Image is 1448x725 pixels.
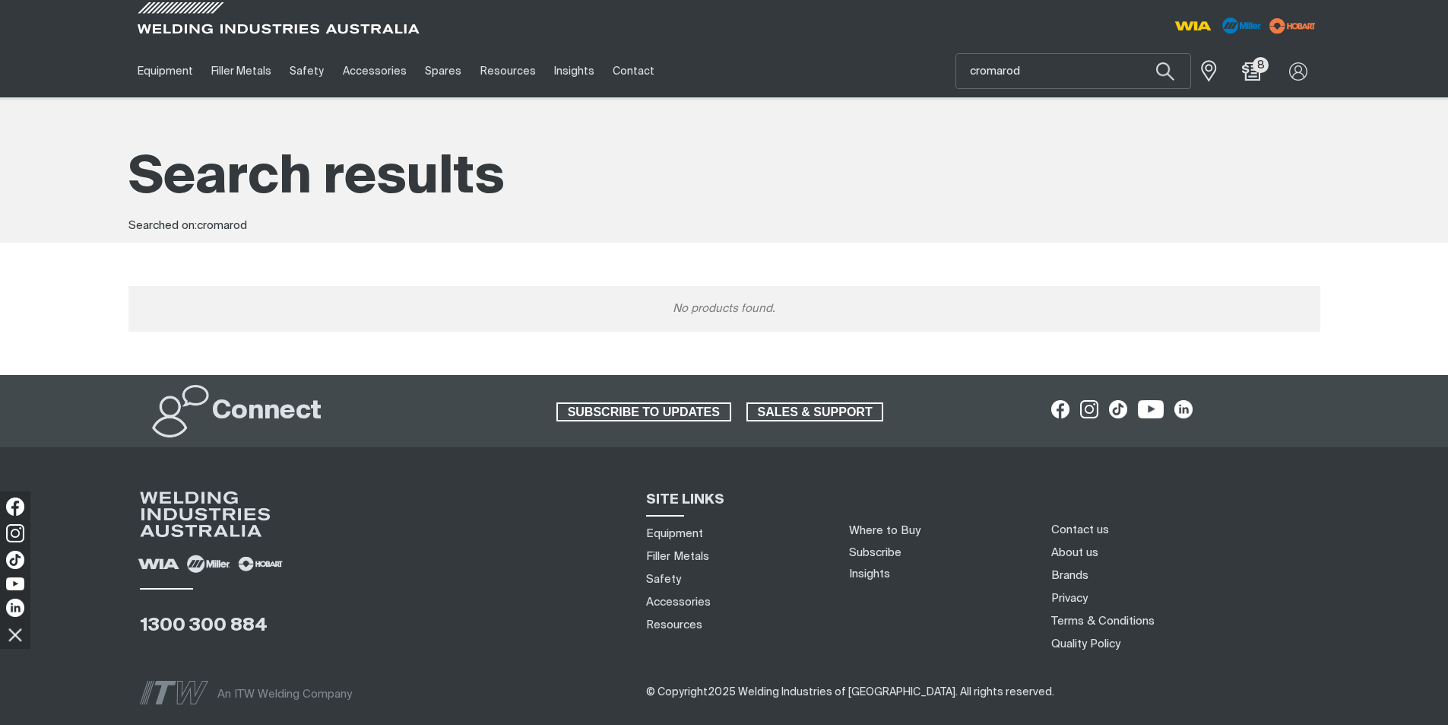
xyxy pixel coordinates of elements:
a: Spares [416,45,471,97]
span: cromarod [197,220,247,231]
a: Contact us [1051,522,1109,538]
img: YouTube [6,577,24,590]
img: hide socials [2,622,28,647]
a: SALES & SUPPORT [746,402,884,422]
a: 1300 300 884 [140,616,268,634]
a: About us [1051,545,1098,561]
a: SUBSCRIBE TO UPDATES [556,402,731,422]
div: Searched on: [128,218,1320,235]
a: Contact [604,45,664,97]
a: Filler Metals [646,549,709,564]
a: Subscribe [849,547,901,558]
a: Equipment [646,526,703,542]
h1: Search results [128,145,1320,212]
span: SITE LINKS [646,493,724,507]
a: Safety [280,45,333,97]
img: LinkedIn [6,599,24,617]
a: Filler Metals [202,45,280,97]
span: ​​​​​​​​​​​​​​​​​​ ​​​​​​ [646,686,1054,698]
a: Resources [471,45,544,97]
div: No products found. [128,286,1320,332]
span: SALES & SUPPORT [748,402,882,422]
img: miller [1265,14,1320,37]
span: © Copyright 2025 Welding Industries of [GEOGRAPHIC_DATA] . All rights reserved. [646,687,1054,698]
a: Insights [545,45,604,97]
a: Terms & Conditions [1051,613,1155,629]
a: Accessories [334,45,416,97]
input: Product name or item number... [956,54,1190,88]
a: Safety [646,571,681,587]
img: Facebook [6,498,24,516]
button: Search products [1139,53,1191,89]
a: Accessories [646,594,711,610]
nav: Sitemap [641,522,831,636]
a: Brands [1051,568,1088,583]
nav: Main [128,45,1022,97]
img: Instagram [6,524,24,542]
span: SUBSCRIBE TO UPDATES [558,402,730,422]
a: Quality Policy [1051,636,1120,652]
span: An ITW Welding Company [217,688,352,700]
h2: Connect [212,395,322,428]
a: Insights [849,568,890,580]
img: TikTok [6,551,24,569]
a: Where to Buy [849,525,920,536]
a: Privacy [1051,590,1088,606]
a: Equipment [128,45,202,97]
nav: Footer [1046,518,1337,655]
a: Resources [646,617,702,633]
